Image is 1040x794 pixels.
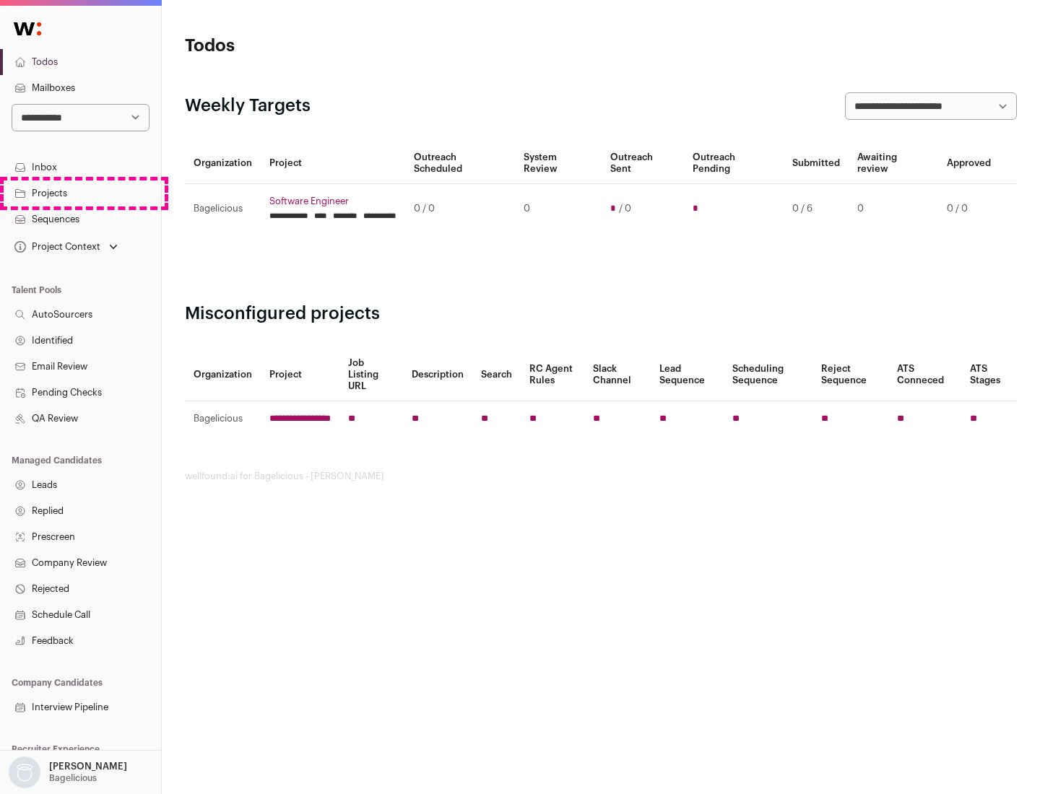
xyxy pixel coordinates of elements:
[185,35,462,58] h1: Todos
[521,349,584,401] th: RC Agent Rules
[6,756,130,788] button: Open dropdown
[185,401,261,437] td: Bagelicious
[9,756,40,788] img: nopic.png
[849,184,938,234] td: 0
[784,184,849,234] td: 0 / 6
[12,237,121,257] button: Open dropdown
[185,95,311,118] h2: Weekly Targets
[405,143,515,184] th: Outreach Scheduled
[12,241,100,253] div: Project Context
[961,349,1017,401] th: ATS Stages
[938,184,1000,234] td: 0 / 0
[185,471,1017,482] footer: wellfound:ai for Bagelicious - [PERSON_NAME]
[888,349,961,401] th: ATS Conneced
[403,349,472,401] th: Description
[185,143,261,184] th: Organization
[185,184,261,234] td: Bagelicious
[938,143,1000,184] th: Approved
[651,349,724,401] th: Lead Sequence
[784,143,849,184] th: Submitted
[261,349,339,401] th: Project
[269,196,396,207] a: Software Engineer
[261,143,405,184] th: Project
[49,772,97,784] p: Bagelicious
[619,203,631,214] span: / 0
[185,302,1017,326] h2: Misconfigured projects
[49,761,127,772] p: [PERSON_NAME]
[185,349,261,401] th: Organization
[584,349,651,401] th: Slack Channel
[849,143,938,184] th: Awaiting review
[6,14,49,43] img: Wellfound
[602,143,685,184] th: Outreach Sent
[515,143,601,184] th: System Review
[472,349,521,401] th: Search
[405,184,515,234] td: 0 / 0
[684,143,783,184] th: Outreach Pending
[812,349,889,401] th: Reject Sequence
[724,349,812,401] th: Scheduling Sequence
[515,184,601,234] td: 0
[339,349,403,401] th: Job Listing URL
